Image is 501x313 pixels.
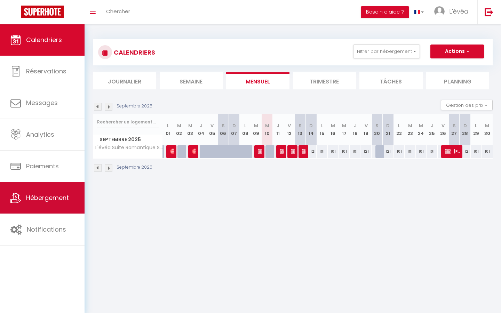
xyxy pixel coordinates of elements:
th: 06 [218,114,229,145]
span: Hébergement [26,193,69,202]
div: 101 [350,145,361,158]
abbr: M [188,122,192,129]
th: 11 [273,114,284,145]
abbr: M [265,122,269,129]
abbr: J [200,122,202,129]
th: 07 [229,114,240,145]
th: 17 [339,114,350,145]
abbr: L [244,122,246,129]
span: [PERSON_NAME] [291,145,295,158]
th: 02 [174,114,185,145]
span: [PERSON_NAME] [445,145,460,158]
abbr: M [408,122,412,129]
th: 21 [383,114,394,145]
abbr: S [375,122,379,129]
abbr: L [475,122,477,129]
span: Septembre 2025 [93,135,162,145]
abbr: S [299,122,302,129]
abbr: J [277,122,279,129]
th: 22 [393,114,405,145]
button: Filtrer par hébergement [353,45,420,58]
p: Septembre 2025 [117,103,152,110]
div: 121 [460,145,471,158]
th: 09 [250,114,262,145]
h3: CALENDRIERS [112,45,155,60]
div: 101 [427,145,438,158]
abbr: L [321,122,323,129]
div: 101 [317,145,328,158]
abbr: D [463,122,467,129]
button: Gestion des prix [441,100,493,110]
th: 23 [405,114,416,145]
li: Trimestre [293,72,356,89]
p: Septembre 2025 [117,164,152,171]
span: Notifications [27,225,66,234]
abbr: M [419,122,423,129]
img: ... [434,6,445,17]
li: Semaine [160,72,223,89]
span: L'évéa Suite Romantique Spa & Sauna [94,145,164,150]
div: 121 [383,145,394,158]
span: [PERSON_NAME] [258,145,262,158]
th: 03 [185,114,196,145]
abbr: J [431,122,434,129]
span: [PERSON_NAME] [302,145,306,158]
abbr: S [453,122,456,129]
li: Mensuel [226,72,289,89]
li: Tâches [359,72,423,89]
div: 101 [405,145,416,158]
th: 10 [262,114,273,145]
abbr: M [331,122,335,129]
div: 101 [471,145,482,158]
abbr: S [222,122,225,129]
th: 25 [427,114,438,145]
span: [PERSON_NAME] [170,145,174,158]
th: 16 [328,114,339,145]
button: Besoin d'aide ? [361,6,409,18]
th: 20 [372,114,383,145]
button: Actions [430,45,484,58]
div: 101 [393,145,405,158]
abbr: D [386,122,390,129]
abbr: M [177,122,181,129]
button: Ouvrir le widget de chat LiveChat [6,3,26,24]
abbr: D [232,122,236,129]
abbr: D [309,122,313,129]
span: Paiements [26,162,59,170]
abbr: V [442,122,445,129]
abbr: M [254,122,258,129]
input: Rechercher un logement... [97,116,159,128]
th: 24 [416,114,427,145]
th: 12 [284,114,295,145]
th: 29 [471,114,482,145]
abbr: J [354,122,357,129]
th: 04 [196,114,207,145]
abbr: V [365,122,368,129]
div: 121 [305,145,317,158]
div: 101 [339,145,350,158]
th: 30 [482,114,493,145]
abbr: M [485,122,489,129]
th: 05 [207,114,218,145]
div: 101 [482,145,493,158]
div: 101 [416,145,427,158]
th: 08 [240,114,251,145]
span: Réservations [26,67,66,75]
span: Analytics [26,130,54,139]
abbr: L [167,122,169,129]
th: 13 [295,114,306,145]
div: 101 [328,145,339,158]
li: Planning [426,72,490,89]
span: Messages [26,98,58,107]
th: 01 [163,114,174,145]
span: Chercher [106,8,130,15]
th: 28 [460,114,471,145]
div: 121 [360,145,372,158]
abbr: V [210,122,214,129]
abbr: V [288,122,291,129]
th: 15 [317,114,328,145]
abbr: M [342,122,346,129]
th: 19 [360,114,372,145]
span: [PERSON_NAME] [192,145,196,158]
th: 27 [448,114,460,145]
